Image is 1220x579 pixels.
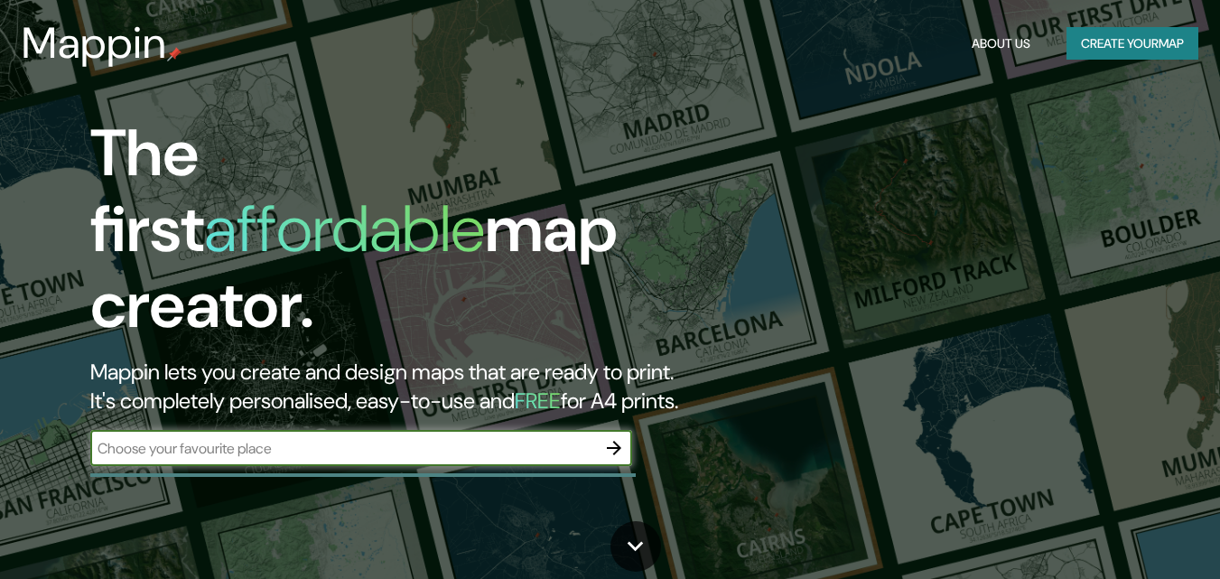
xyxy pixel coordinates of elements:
[90,358,701,416] h2: Mappin lets you create and design maps that are ready to print. It's completely personalised, eas...
[90,438,596,459] input: Choose your favourite place
[22,18,167,69] h3: Mappin
[204,187,485,271] h1: affordable
[90,116,701,358] h1: The first map creator.
[964,27,1038,61] button: About Us
[167,47,182,61] img: mappin-pin
[515,387,561,415] h5: FREE
[1066,27,1198,61] button: Create yourmap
